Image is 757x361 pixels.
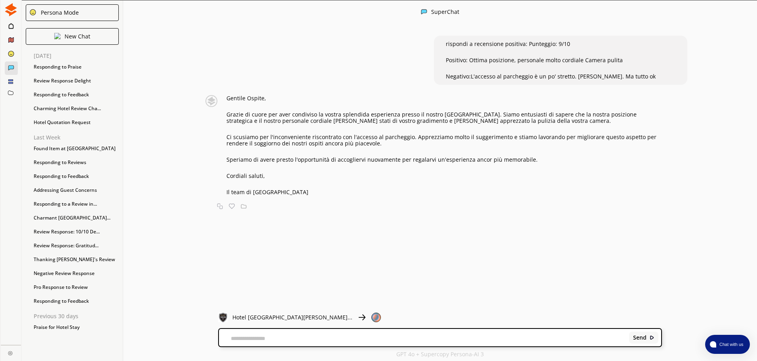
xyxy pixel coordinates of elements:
[30,184,123,196] div: Addressing Guest Concerns
[705,335,750,354] button: atlas-launcher
[29,9,36,16] img: Close
[30,240,123,252] div: Review Response: Gratitud...
[34,134,123,141] p: Last Week
[226,189,662,195] p: Il team di [GEOGRAPHIC_DATA]
[30,281,123,293] div: Pro Response to Review
[4,3,17,16] img: Close
[431,9,459,16] div: SuperChat
[30,212,123,224] div: Charmant [GEOGRAPHIC_DATA]...
[54,33,61,39] img: Close
[649,335,655,340] img: Close
[421,9,427,15] img: Close
[241,203,247,209] img: Save
[30,335,123,347] div: Charming Italian Hotel Re...
[226,157,662,163] p: Speriamo di avere presto l'opportunità di accogliervi nuovamente per regalarvi un'esperienza anco...
[30,103,123,115] div: Charming Hotel Review Cha...
[1,345,21,359] a: Close
[34,53,123,59] p: [DATE]
[226,173,662,179] p: Cordiali saluti,
[716,341,745,348] span: Chat with us
[446,41,656,47] p: rispondi a recensione positiva: Punteggio: 9/10
[30,254,123,265] div: Thanking [PERSON_NAME]'s Review
[229,203,235,209] img: Favorite
[38,10,79,16] div: Persona Mode
[30,295,123,307] div: Responding to Feedback
[232,314,352,321] p: Hotel [GEOGRAPHIC_DATA][PERSON_NAME]...
[633,334,647,341] b: Send
[65,33,90,40] p: New Chat
[30,117,123,128] div: Hotel Quotation Request
[30,226,123,238] div: Review Response: 10/10 De...
[34,313,123,319] p: Previous 30 days
[30,267,123,279] div: Negative Review Response
[30,75,123,87] div: Review Response Delight
[30,89,123,101] div: Responding to Feedback
[371,313,381,322] img: Close
[357,313,367,322] img: Close
[30,198,123,210] div: Responding to a Review in...
[226,134,662,147] p: Ci scusiamo per l'inconveniente riscontrato con l'accesso al parcheggio. Apprezziamo molto il sug...
[30,157,123,168] div: Responding to Reviews
[30,143,123,155] div: Found Item at [GEOGRAPHIC_DATA]
[446,57,656,63] p: Positivo: Ottima posizione, personale molto cordiale Camera pulita
[201,95,223,107] img: Close
[8,351,13,355] img: Close
[30,170,123,182] div: Responding to Feedback
[30,321,123,333] div: Praise for Hotel Stay
[396,351,484,357] p: GPT 4o + Supercopy Persona-AI 3
[217,203,223,209] img: Copy
[226,111,662,124] p: Grazie di cuore per aver condiviso la vostra splendida esperienza presso il nostro [GEOGRAPHIC_DA...
[226,95,662,101] p: Gentile Ospite,
[446,73,656,80] p: Negativo:L'accesso al parcheggio è un po' stretto. [PERSON_NAME]. Ma tutto ok
[218,313,228,322] img: Close
[30,61,123,73] div: Responding to Praise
